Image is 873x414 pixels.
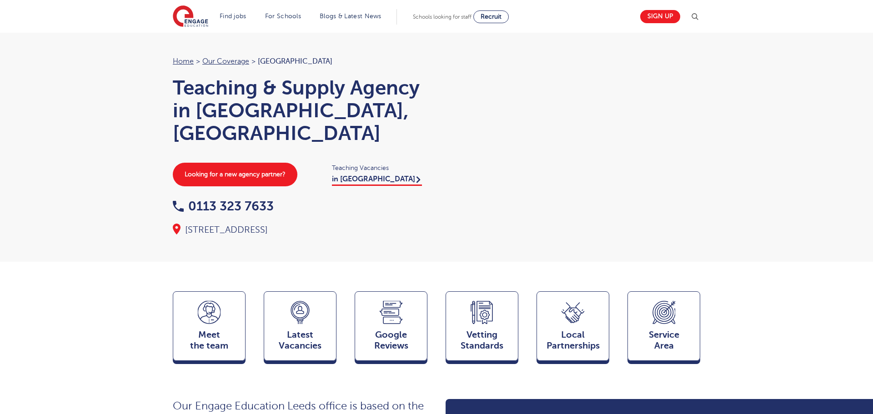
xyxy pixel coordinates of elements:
span: Recruit [481,13,502,20]
span: Service Area [632,329,695,351]
a: Sign up [640,10,680,23]
a: Recruit [473,10,509,23]
img: Engage Education [173,5,208,28]
a: Find jobs [220,13,246,20]
span: Teaching Vacancies [332,163,427,173]
span: > [251,57,256,65]
a: LatestVacancies [264,291,336,365]
a: Our coverage [202,57,249,65]
span: > [196,57,200,65]
a: Meetthe team [173,291,246,365]
nav: breadcrumb [173,55,427,67]
h1: Teaching & Supply Agency in [GEOGRAPHIC_DATA], [GEOGRAPHIC_DATA] [173,76,427,145]
a: 0113 323 7633 [173,199,274,213]
span: Latest Vacancies [269,329,331,351]
a: in [GEOGRAPHIC_DATA] [332,175,422,186]
a: For Schools [265,13,301,20]
a: GoogleReviews [355,291,427,365]
a: Blogs & Latest News [320,13,381,20]
a: Home [173,57,194,65]
div: [STREET_ADDRESS] [173,224,427,236]
span: Local Partnerships [542,329,604,351]
a: ServiceArea [627,291,700,365]
span: Meet the team [178,329,241,351]
a: VettingStandards [446,291,518,365]
span: Google Reviews [360,329,422,351]
a: Local Partnerships [537,291,609,365]
span: [GEOGRAPHIC_DATA] [258,57,332,65]
span: Schools looking for staff [413,14,472,20]
a: Looking for a new agency partner? [173,163,297,186]
span: Vetting Standards [451,329,513,351]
